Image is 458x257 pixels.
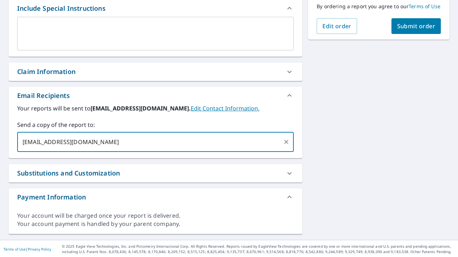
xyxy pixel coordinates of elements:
[17,91,70,100] div: Email Recipients
[9,188,302,206] div: Payment Information
[17,192,86,202] div: Payment Information
[17,168,120,178] div: Substitutions and Customization
[17,212,294,220] div: Your account will be charged once your report is delivered.
[397,22,435,30] span: Submit order
[322,22,351,30] span: Edit order
[9,63,302,81] div: Claim Information
[17,220,294,228] div: Your account payment is handled by your parent company.
[391,18,441,34] button: Submit order
[4,247,26,252] a: Terms of Use
[17,4,106,13] div: Include Special Instructions
[9,87,302,104] div: Email Recipients
[317,3,441,10] p: By ordering a report you agree to our
[62,244,454,254] p: © 2025 Eagle View Technologies, Inc. and Pictometry International Corp. All Rights Reserved. Repo...
[281,137,291,147] button: Clear
[9,164,302,182] div: Substitutions and Customization
[409,3,440,10] a: Terms of Use
[28,247,51,252] a: Privacy Policy
[91,104,191,112] b: [EMAIL_ADDRESS][DOMAIN_NAME].
[17,120,294,129] label: Send a copy of the report to:
[191,104,259,112] a: EditContactInfo
[17,104,294,113] label: Your reports will be sent to
[4,247,51,251] p: |
[317,18,357,34] button: Edit order
[17,67,75,76] div: Claim Information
